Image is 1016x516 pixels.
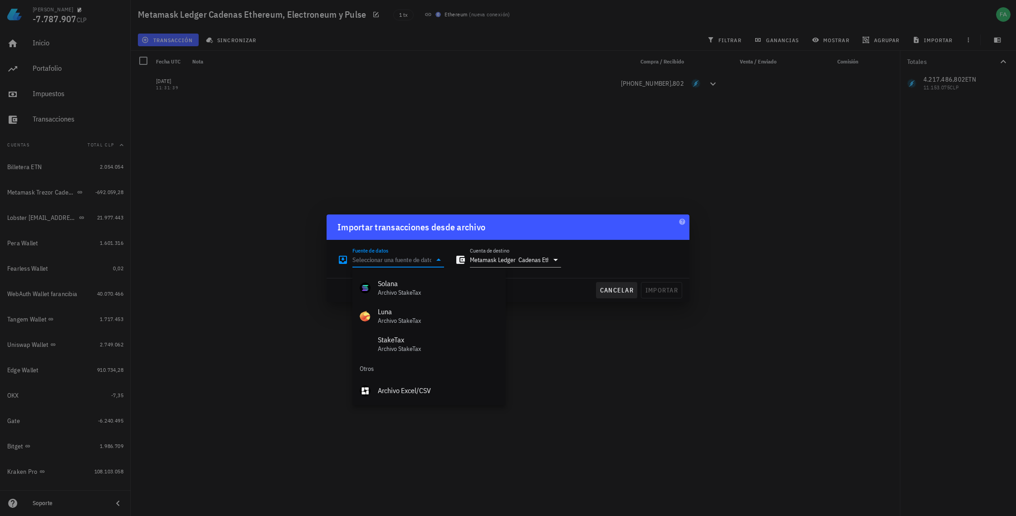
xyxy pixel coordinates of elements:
div: Archivo StakeTax [378,345,498,353]
div: StakeTax [378,336,498,344]
div: Solana [378,279,498,288]
label: Fuente de datos [352,247,388,254]
label: Cuenta de destino [470,247,509,254]
input: Seleccionar una fuente de datos [352,253,431,267]
div: Archivo StakeTax [378,317,498,325]
button: cancelar [596,282,637,298]
div: Luna [378,307,498,316]
div: Otros [352,358,506,380]
span: cancelar [600,286,634,294]
div: Archivo StakeTax [378,289,498,297]
div: Importar transacciones desde archivo [337,220,485,234]
div: Archivo Excel/CSV [378,386,498,395]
